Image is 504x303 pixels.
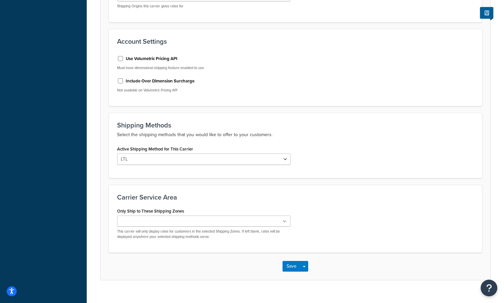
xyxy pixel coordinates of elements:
p: Must have dimensional shipping feature enabled to use [117,65,291,70]
label: Include Over Dimension Surcharge [126,78,194,84]
label: Active Shipping Method for This Carrier [117,146,193,151]
h3: Account Settings [117,38,474,45]
h3: Shipping Methods [117,121,474,129]
label: Only Ship to These Shipping Zones [117,209,184,214]
p: Shipping Origins this carrier gives rates for [117,4,291,9]
label: Use Volumetric Pricing API [126,56,177,62]
button: Open Resource Center [481,280,497,296]
p: This carrier will only display rates for customers in the selected Shipping Zones. If left blank,... [117,229,291,239]
button: Show Help Docs [480,7,493,19]
p: Not available on Volumetric Pricing API [117,88,291,93]
p: Select the shipping methods that you would like to offer to your customers. [117,131,474,139]
h3: Carrier Service Area [117,194,474,201]
button: Save [283,261,301,272]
